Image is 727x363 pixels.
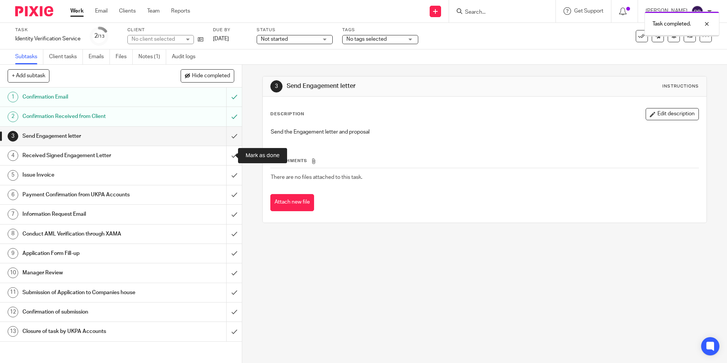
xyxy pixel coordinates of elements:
[8,69,49,82] button: + Add subtask
[15,35,81,43] div: Identity Verification Service
[691,5,703,18] img: svg%3E
[22,131,153,142] h1: Send Engagement letter
[270,111,304,117] p: Description
[22,287,153,298] h1: Submission of Application to Companies house
[181,69,234,82] button: Hide completed
[98,34,105,38] small: /13
[171,7,190,15] a: Reports
[22,228,153,240] h1: Conduct AML Verification through XAMA
[8,307,18,317] div: 12
[8,189,18,200] div: 6
[22,209,153,220] h1: Information Request Email
[22,248,153,259] h1: Application Form Fill-up
[132,35,181,43] div: No client selected
[127,27,203,33] label: Client
[22,267,153,279] h1: Manager Review
[22,111,153,122] h1: Confirmation Received from Client
[15,49,43,64] a: Subtasks
[8,111,18,122] div: 2
[116,49,133,64] a: Files
[22,326,153,337] h1: Closure of task by UKPA Accounts
[172,49,201,64] a: Audit logs
[8,170,18,181] div: 5
[271,128,698,136] p: Send the Engagement letter and proposal
[94,32,105,40] div: 2
[95,7,108,15] a: Email
[8,229,18,239] div: 8
[8,326,18,337] div: 13
[22,91,153,103] h1: Confirmation Email
[138,49,166,64] a: Notes (1)
[8,248,18,259] div: 9
[22,189,153,201] h1: Payment Confirmation from UKPA Accounts
[346,37,387,42] span: No tags selected
[270,194,314,211] button: Attach new file
[8,131,18,142] div: 3
[8,287,18,298] div: 11
[147,7,160,15] a: Team
[261,37,288,42] span: Not started
[271,175,362,180] span: There are no files attached to this task.
[8,150,18,161] div: 4
[89,49,110,64] a: Emails
[257,27,333,33] label: Status
[8,92,18,102] div: 1
[213,27,247,33] label: Due by
[22,150,153,161] h1: Received Signed Engagement Letter
[662,83,699,89] div: Instructions
[646,108,699,120] button: Edit description
[192,73,230,79] span: Hide completed
[271,159,307,163] span: Attachments
[70,7,84,15] a: Work
[22,169,153,181] h1: Issue Invoice
[8,267,18,278] div: 10
[49,49,83,64] a: Client tasks
[213,36,229,41] span: [DATE]
[270,80,283,92] div: 3
[8,209,18,220] div: 7
[652,20,691,28] p: Task completed.
[15,6,53,16] img: Pixie
[22,306,153,318] h1: Confirmation of submission
[287,82,501,90] h1: Send Engagement letter
[15,27,81,33] label: Task
[342,27,418,33] label: Tags
[119,7,136,15] a: Clients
